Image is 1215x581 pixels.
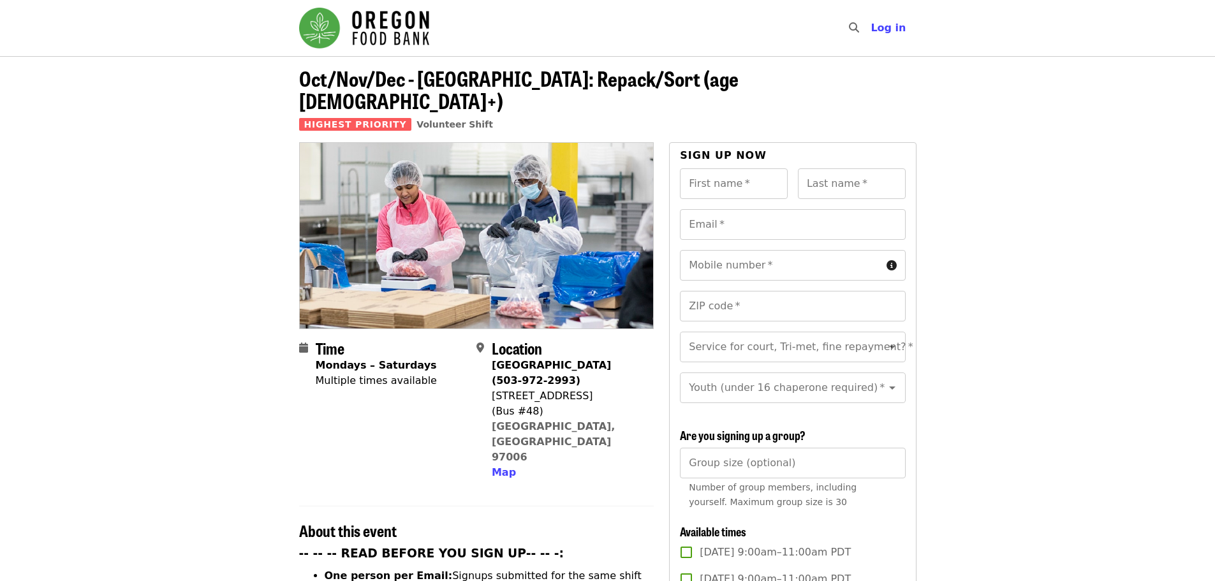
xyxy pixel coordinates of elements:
i: map-marker-alt icon [476,342,484,354]
input: [object Object] [680,448,905,478]
i: calendar icon [299,342,308,354]
input: ZIP code [680,291,905,321]
strong: [GEOGRAPHIC_DATA] (503-972-2993) [492,359,611,386]
span: Sign up now [680,149,767,161]
button: Open [883,338,901,356]
input: Last name [798,168,906,199]
div: (Bus #48) [492,404,644,419]
span: Available times [680,523,746,540]
button: Open [883,379,901,397]
a: [GEOGRAPHIC_DATA], [GEOGRAPHIC_DATA] 97006 [492,420,615,463]
span: Oct/Nov/Dec - [GEOGRAPHIC_DATA]: Repack/Sort (age [DEMOGRAPHIC_DATA]+) [299,63,739,115]
span: Are you signing up a group? [680,427,806,443]
div: Multiple times available [316,373,437,388]
img: Oregon Food Bank - Home [299,8,429,48]
span: About this event [299,519,397,541]
input: First name [680,168,788,199]
input: Search [867,13,877,43]
i: search icon [849,22,859,34]
span: Map [492,466,516,478]
span: Number of group members, including yourself. Maximum group size is 30 [689,482,857,507]
strong: Mondays – Saturdays [316,359,437,371]
div: [STREET_ADDRESS] [492,388,644,404]
button: Map [492,465,516,480]
input: Mobile number [680,250,881,281]
span: [DATE] 9:00am–11:00am PDT [700,545,851,560]
span: Time [316,337,344,359]
strong: -- -- -- READ BEFORE YOU SIGN UP-- -- -: [299,547,564,560]
button: Log in [860,15,916,41]
img: Oct/Nov/Dec - Beaverton: Repack/Sort (age 10+) organized by Oregon Food Bank [300,143,654,328]
a: Volunteer Shift [416,119,493,129]
span: Location [492,337,542,359]
i: circle-info icon [887,260,897,272]
input: Email [680,209,905,240]
span: Log in [871,22,906,34]
span: Highest Priority [299,118,412,131]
